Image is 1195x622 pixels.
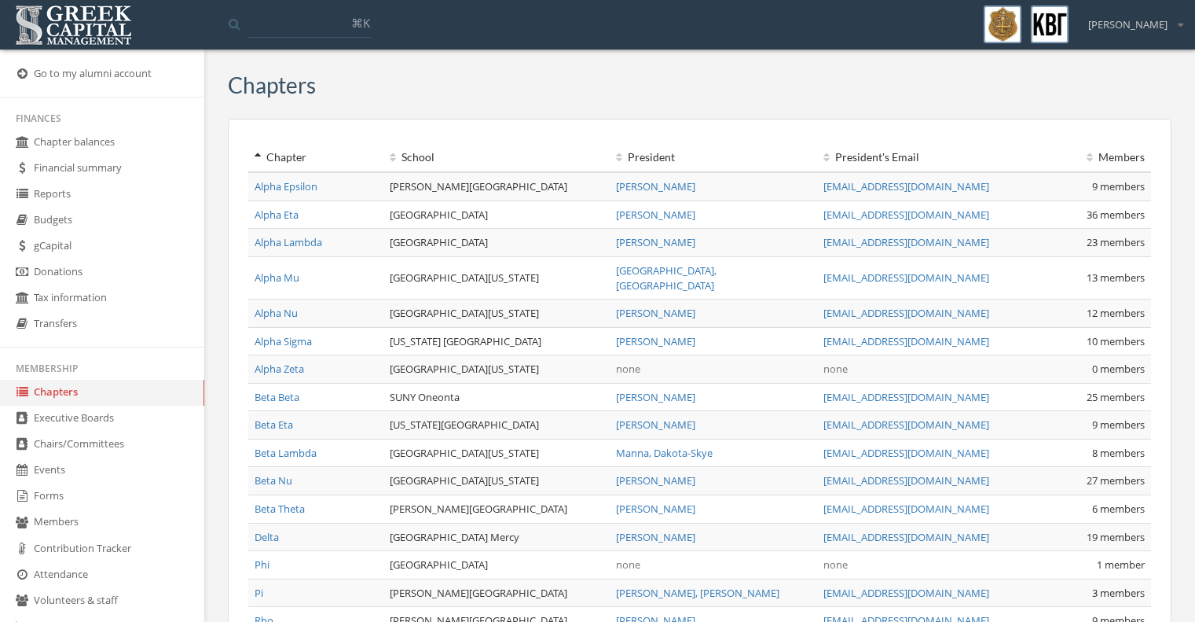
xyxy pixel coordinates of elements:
a: [EMAIL_ADDRESS][DOMAIN_NAME] [823,271,989,285]
h3: Chapters [228,73,316,98]
a: [PERSON_NAME] [616,208,695,222]
td: [GEOGRAPHIC_DATA][US_STATE] [383,256,609,299]
span: none [616,362,640,376]
a: [PERSON_NAME] [616,334,695,348]
div: [PERSON_NAME] [1078,6,1183,32]
div: Members [1031,149,1145,165]
td: [GEOGRAPHIC_DATA] [383,201,609,229]
a: Alpha Eta [255,208,299,222]
td: [PERSON_NAME][GEOGRAPHIC_DATA] [383,579,609,607]
a: [PERSON_NAME] [616,306,695,320]
a: [EMAIL_ADDRESS][DOMAIN_NAME] [823,306,989,320]
div: President [616,149,811,165]
span: 23 members [1087,235,1145,249]
a: [PERSON_NAME] [616,235,695,249]
a: Manna, Dakota-Skye [616,446,713,460]
a: Alpha Sigma [255,334,312,348]
div: School [390,149,603,165]
a: Alpha Nu [255,306,298,320]
td: [US_STATE] [GEOGRAPHIC_DATA] [383,327,609,355]
a: Beta Beta [255,390,299,404]
a: Beta Theta [255,502,305,516]
td: [GEOGRAPHIC_DATA] Mercy [383,523,609,551]
a: Phi [255,558,269,572]
span: 8 members [1092,446,1145,460]
td: [GEOGRAPHIC_DATA][US_STATE] [383,467,609,495]
td: [GEOGRAPHIC_DATA][US_STATE] [383,439,609,467]
a: [EMAIL_ADDRESS][DOMAIN_NAME] [823,235,989,249]
a: [EMAIL_ADDRESS][DOMAIN_NAME] [823,473,989,488]
a: [PERSON_NAME] [616,473,695,488]
a: [PERSON_NAME] [616,179,695,193]
span: none [823,558,848,572]
a: [PERSON_NAME] [616,530,695,544]
td: [GEOGRAPHIC_DATA] [383,551,609,580]
td: [PERSON_NAME][GEOGRAPHIC_DATA] [383,495,609,524]
span: 6 members [1092,502,1145,516]
a: Pi [255,586,263,600]
a: [EMAIL_ADDRESS][DOMAIN_NAME] [823,586,989,600]
td: [PERSON_NAME][GEOGRAPHIC_DATA] [383,172,609,201]
a: Beta Eta [255,418,293,432]
a: [PERSON_NAME] [616,502,695,516]
span: 1 member [1097,558,1145,572]
a: Alpha Lambda [255,235,322,249]
a: Alpha Mu [255,271,299,285]
a: Delta [255,530,279,544]
span: 27 members [1087,473,1145,488]
span: none [823,362,848,376]
a: [EMAIL_ADDRESS][DOMAIN_NAME] [823,334,989,348]
span: 9 members [1092,179,1145,193]
td: [GEOGRAPHIC_DATA][US_STATE] [383,300,609,328]
td: SUNY Oneonta [383,383,609,411]
span: 9 members [1092,418,1145,432]
a: [EMAIL_ADDRESS][DOMAIN_NAME] [823,390,989,404]
span: none [616,558,640,572]
span: ⌘K [351,15,370,31]
td: [GEOGRAPHIC_DATA][US_STATE] [383,355,609,384]
span: [PERSON_NAME] [1088,17,1168,32]
td: [US_STATE][GEOGRAPHIC_DATA] [383,411,609,440]
a: Alpha Epsilon [255,179,317,193]
span: 0 members [1092,362,1145,376]
a: [EMAIL_ADDRESS][DOMAIN_NAME] [823,179,989,193]
a: [PERSON_NAME] [616,418,695,432]
a: Beta Lambda [255,446,317,460]
a: Alpha Zeta [255,362,304,376]
a: [GEOGRAPHIC_DATA], [GEOGRAPHIC_DATA] [616,263,717,293]
a: [EMAIL_ADDRESS][DOMAIN_NAME] [823,502,989,516]
a: [EMAIL_ADDRESS][DOMAIN_NAME] [823,446,989,460]
a: [PERSON_NAME] [616,390,695,404]
span: 12 members [1087,306,1145,320]
a: Beta Nu [255,473,292,488]
div: Chapter [255,149,377,165]
a: [EMAIL_ADDRESS][DOMAIN_NAME] [823,208,989,222]
span: 13 members [1087,271,1145,285]
span: 3 members [1092,586,1145,600]
a: [PERSON_NAME], [PERSON_NAME] [616,586,779,600]
span: 19 members [1087,530,1145,544]
td: [GEOGRAPHIC_DATA] [383,229,609,257]
a: [EMAIL_ADDRESS][DOMAIN_NAME] [823,418,989,432]
span: 25 members [1087,390,1145,404]
span: 36 members [1087,208,1145,222]
a: [EMAIL_ADDRESS][DOMAIN_NAME] [823,530,989,544]
div: President 's Email [823,149,1018,165]
span: 10 members [1087,334,1145,348]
